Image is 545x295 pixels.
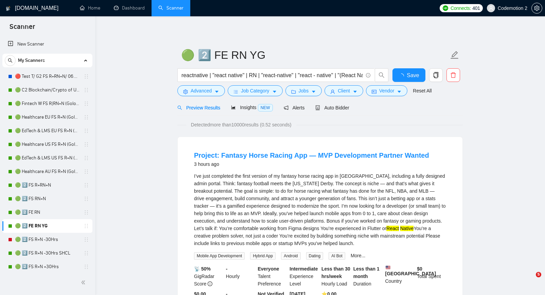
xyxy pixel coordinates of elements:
a: 🟢 Healthcare EU FS R+N (Golovach FS) [15,110,80,124]
button: setting [531,3,542,14]
button: barsJob Categorycaret-down [228,85,282,96]
img: upwork-logo.png [443,5,448,11]
span: search [177,105,182,110]
span: holder [84,155,89,161]
a: 🟢 EdTech & LMS EU FS R+N (Golovach FS) [15,124,80,138]
span: Scanner [4,22,40,36]
div: Hourly Load [320,265,352,288]
a: 🟢 2️⃣ FS R+N -30Hrs SHCL [15,246,80,260]
span: info-circle [208,281,212,286]
span: Detected more than 10000 results (0.52 seconds) [186,121,296,128]
button: delete [446,68,460,82]
mark: React [386,226,399,231]
span: Alerts [284,105,305,110]
span: holder [84,210,89,215]
span: Advanced [191,87,212,94]
a: homeHome [80,5,100,11]
span: bars [233,89,238,94]
span: holder [84,196,89,202]
span: caret-down [214,89,219,94]
a: 🟢 2️⃣ FS R+RN+N [15,178,80,192]
span: area-chart [231,105,236,110]
b: Everyone [258,266,279,272]
div: Talent Preference [257,265,288,288]
div: Experience Level [288,265,320,288]
span: Insights [231,105,272,110]
input: Search Freelance Jobs... [181,71,363,80]
a: Project: Fantasy Horse Racing App — MVP Development Partner Wanted [194,152,429,159]
span: setting [532,5,542,11]
div: Total Spent [416,265,447,288]
span: caret-down [353,89,357,94]
a: New Scanner [8,37,87,51]
img: logo [6,3,11,14]
span: user [489,6,493,11]
a: 🟢 2️⃣ FE RN [15,206,80,219]
b: [GEOGRAPHIC_DATA] [385,265,436,276]
span: My Scanners [18,54,45,67]
a: 🟢 2️⃣ FE RN YG [15,219,80,233]
span: Connects: [451,4,471,12]
span: NEW [258,104,273,111]
a: Reset All [413,87,432,94]
span: Save [407,71,419,80]
a: 🟢 2️⃣ FS R+N +30Hrs [15,260,80,274]
span: AI Bot [329,252,345,260]
img: 🇺🇸 [386,265,390,270]
a: 🟢 C2 Blockchain/Crypto of US FS R+N [15,83,80,97]
span: caret-down [311,89,316,94]
button: search [375,68,388,82]
button: userClientcaret-down [324,85,363,96]
span: holder [84,250,89,256]
span: Mobile App Development [194,252,245,260]
span: caret-down [272,89,277,94]
span: loading [399,73,407,79]
a: 🟢 EdTech & LMS US FS R+N (Golovach FS) [15,151,80,165]
span: Preview Results [177,105,220,110]
button: folderJobscaret-down [285,85,322,96]
div: I’ve just completed the first version of my fantasy horse racing app in [GEOGRAPHIC_DATA], includ... [194,172,446,247]
span: delete [447,72,460,78]
span: copy [429,72,442,78]
span: caret-down [397,89,402,94]
span: holder [84,128,89,134]
span: holder [84,169,89,174]
input: Scanner name... [181,47,449,64]
a: 🟢 Healthcare US FS R+N (Golovach FS) [15,138,80,151]
span: idcard [372,89,376,94]
span: holder [84,142,89,147]
span: edit [450,51,459,59]
button: copy [429,68,443,82]
span: Auto Bidder [315,105,349,110]
span: 401 [472,4,480,12]
li: New Scanner [2,37,92,51]
a: 🟢 Healthcare AU FS R+N (Golovach FS) [15,165,80,178]
button: search [5,55,16,66]
div: 3 hours ago [194,160,429,168]
span: Client [338,87,350,94]
a: 🟢 Fintech W FS R|RN+N (Golovach FS) [15,97,80,110]
span: info-circle [366,73,370,77]
button: settingAdvancedcaret-down [177,85,225,96]
span: search [5,58,15,63]
span: user [330,89,335,94]
a: 🔴 Test T/ G2 FS R+RN+N/ 06.03 [15,70,80,83]
a: searchScanner [158,5,183,11]
a: More... [351,253,366,258]
span: search [375,72,388,78]
b: Less than 1 month [353,266,380,279]
a: setting [531,5,542,11]
a: dashboardDashboard [114,5,145,11]
a: 🟢 2️⃣ FS R+N -30Hrs [15,233,80,246]
div: Hourly [225,265,257,288]
span: 5 [536,272,541,277]
span: holder [84,74,89,79]
span: robot [315,105,320,110]
span: Job Category [241,87,269,94]
button: idcardVendorcaret-down [366,85,407,96]
span: holder [84,183,89,188]
b: Intermediate [289,266,318,272]
iframe: Intercom live chat [522,272,538,288]
span: holder [84,264,89,270]
b: 📡 50% [194,266,211,272]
